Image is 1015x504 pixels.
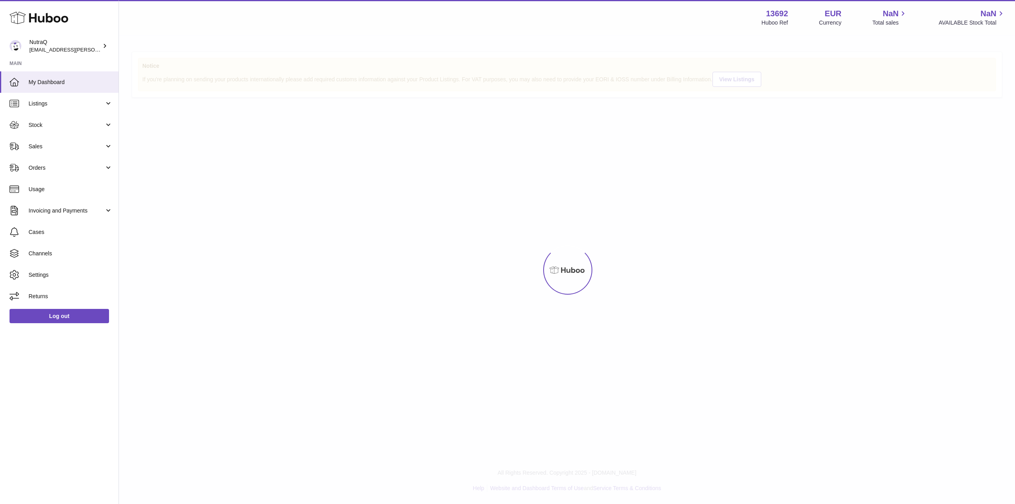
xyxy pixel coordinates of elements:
[10,309,109,323] a: Log out
[29,293,113,300] span: Returns
[981,8,996,19] span: NaN
[938,8,1005,27] a: NaN AVAILABLE Stock Total
[766,8,788,19] strong: 13692
[29,143,104,150] span: Sales
[762,19,788,27] div: Huboo Ref
[29,46,159,53] span: [EMAIL_ADDRESS][PERSON_NAME][DOMAIN_NAME]
[29,250,113,257] span: Channels
[29,100,104,107] span: Listings
[819,19,842,27] div: Currency
[29,228,113,236] span: Cases
[872,19,908,27] span: Total sales
[29,207,104,215] span: Invoicing and Payments
[29,271,113,279] span: Settings
[29,38,101,54] div: NutraQ
[29,121,104,129] span: Stock
[29,79,113,86] span: My Dashboard
[10,40,21,52] img: odd.nordahl@nutraq.com
[29,164,104,172] span: Orders
[872,8,908,27] a: NaN Total sales
[883,8,898,19] span: NaN
[938,19,1005,27] span: AVAILABLE Stock Total
[825,8,841,19] strong: EUR
[29,186,113,193] span: Usage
